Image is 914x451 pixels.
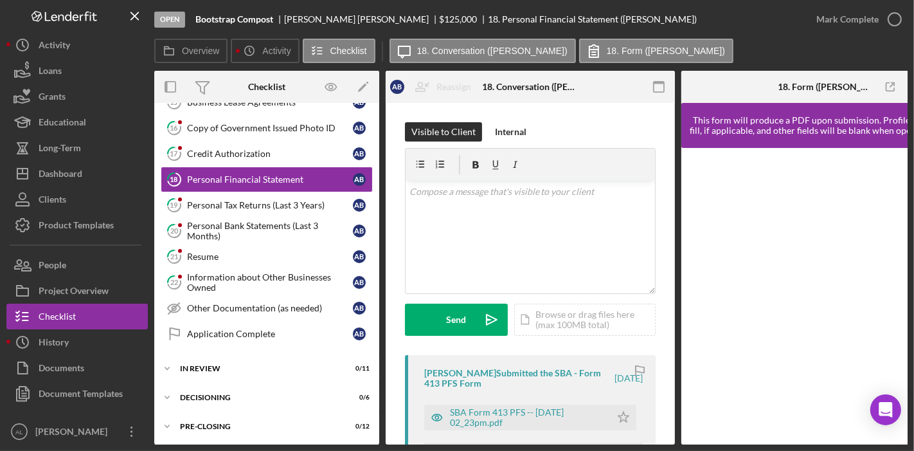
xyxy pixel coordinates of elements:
label: Overview [182,46,219,56]
div: Checklist [39,304,76,333]
div: [PERSON_NAME] [32,419,116,448]
a: Application CompleteAB [161,321,373,347]
div: A B [353,302,366,315]
div: History [39,329,69,358]
div: Credit Authorization [187,149,353,159]
label: 18. Conversation ([PERSON_NAME]) [417,46,568,56]
div: 0 / 11 [346,365,370,373]
div: A B [353,276,366,289]
b: Bootstrap Compost [195,14,273,24]
tspan: 22 [170,278,178,286]
div: Application Complete [187,329,353,339]
tspan: 21 [170,252,178,261]
a: 20Personal Bank Statements (Last 3 Months)AB [161,218,373,244]
div: A B [353,327,366,340]
div: A B [353,122,366,134]
button: Document Templates [6,381,148,407]
a: 19Personal Tax Returns (Last 3 Years)AB [161,192,373,218]
div: A B [353,250,366,263]
div: [PERSON_NAME] [PERSON_NAME] [284,14,440,24]
button: Internal [488,122,533,142]
label: Activity [262,46,291,56]
div: [PERSON_NAME] Submitted the SBA - Form 413 PFS Form [424,368,613,389]
button: AL[PERSON_NAME] [6,419,148,445]
div: Internal [495,122,526,142]
div: 0 / 6 [346,394,370,401]
div: Resume [187,252,353,262]
button: SBA Form 413 PFS -- [DATE] 02_23pm.pdf [424,405,636,430]
div: Checklist [248,82,285,92]
div: Personal Bank Statements (Last 3 Months) [187,221,353,241]
button: People [6,252,148,278]
div: Information about Other Businesses Owned [187,272,353,293]
div: Send [447,304,467,336]
span: $125,000 [440,14,478,24]
div: Personal Financial Statement [187,174,353,185]
button: Mark Complete [803,6,908,32]
div: Other Documentation (as needed) [187,303,353,313]
div: Decisioning [180,394,337,401]
tspan: 20 [170,226,179,235]
div: A B [353,147,366,160]
time: 2025-07-13 18:23 [614,373,643,383]
button: 18. Conversation ([PERSON_NAME]) [390,39,576,63]
div: Visible to Client [411,122,476,142]
div: Reassign [436,74,471,100]
a: 21ResumeAB [161,244,373,270]
div: Mark Complete [816,6,879,32]
a: 18Personal Financial StatementAB [161,167,373,192]
div: 0 / 12 [346,423,370,430]
text: AL [15,428,23,436]
button: Checklist [6,304,148,329]
a: 22Information about Other Businesses OwnedAB [161,270,373,295]
div: Document Templates [39,381,123,410]
button: Overview [154,39,228,63]
div: A B [390,80,404,94]
div: 18. Form ([PERSON_NAME]) [778,82,874,92]
div: A B [353,199,366,212]
div: Project Overview [39,278,109,307]
div: A B [353,225,366,237]
div: Pre-Closing [180,423,337,430]
button: Project Overview [6,278,148,304]
div: In Review [180,365,337,373]
div: 18. Personal Financial Statement ([PERSON_NAME]) [488,14,697,24]
label: Checklist [330,46,367,56]
a: 16Copy of Government Issued Photo IDAB [161,115,373,141]
tspan: 17 [170,149,179,158]
button: Checklist [303,39,375,63]
div: Copy of Government Issued Photo ID [187,123,353,133]
tspan: 18 [170,175,178,183]
button: History [6,329,148,355]
tspan: 19 [170,201,179,209]
button: Visible to Client [405,122,482,142]
div: Open [154,12,185,28]
label: 18. Form ([PERSON_NAME]) [607,46,725,56]
a: Documents [6,355,148,381]
div: 18. Conversation ([PERSON_NAME]) [482,82,578,92]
